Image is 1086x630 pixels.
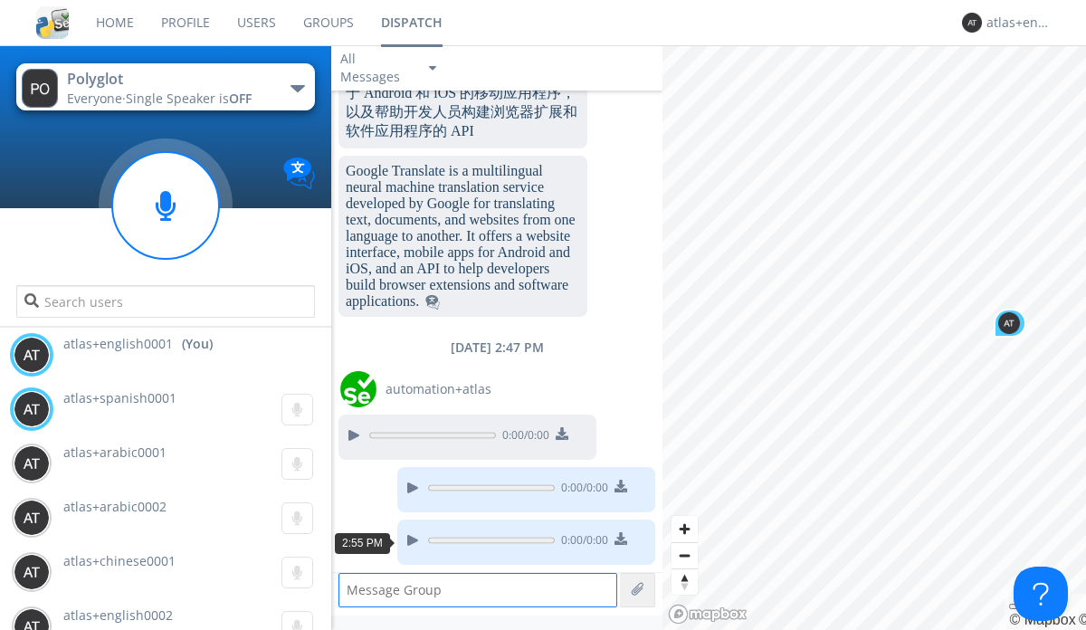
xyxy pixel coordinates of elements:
div: [DATE] 2:47 PM [331,339,662,357]
span: atlas+spanish0001 [63,389,176,406]
dc-p: Google Translate is a multilingual neural machine translation service developed by Google for tra... [346,163,580,310]
input: Search users [16,285,314,318]
button: Reset bearing to north [672,568,698,595]
div: (You) [182,335,213,353]
img: 373638.png [962,13,982,33]
div: All Messages [340,50,413,86]
a: Mapbox logo [668,604,748,625]
span: Zoom out [672,543,698,568]
img: 373638.png [14,337,50,373]
span: This is a translated message [425,293,440,309]
span: atlas+english0001 [63,335,173,353]
button: Zoom out [672,542,698,568]
span: OFF [229,90,252,107]
img: d2d01cd9b4174d08988066c6d424eccd [340,371,376,407]
a: Mapbox [1009,612,1075,627]
span: 0:00 / 0:00 [555,480,608,500]
span: atlas+arabic0001 [63,444,167,461]
img: 373638.png [14,554,50,590]
span: atlas+arabic0002 [63,498,167,515]
span: 0:00 / 0:00 [496,427,549,447]
div: Map marker [994,309,1026,338]
img: 373638.png [998,312,1020,334]
img: Translation enabled [283,157,315,189]
span: atlas+english0002 [63,606,173,624]
img: download media button [614,480,627,492]
span: 0:00 / 0:00 [555,532,608,552]
img: 373638.png [14,500,50,536]
span: atlas+chinese0001 [63,552,176,569]
div: Polyglot [67,69,271,90]
span: 2:55 PM [342,537,383,549]
button: Toggle attribution [1009,604,1024,609]
span: Single Speaker is [126,90,252,107]
div: atlas+english0001 [986,14,1054,32]
button: PolyglotEveryone·Single Speaker isOFF [16,63,314,110]
iframe: Toggle Customer Support [1014,567,1068,621]
img: cddb5a64eb264b2086981ab96f4c1ba7 [36,6,69,39]
img: download media button [556,427,568,440]
span: automation+atlas [386,380,491,398]
img: 373638.png [14,445,50,482]
img: 373638.png [14,391,50,427]
div: Everyone · [67,90,271,108]
button: Zoom in [672,516,698,542]
img: caret-down-sm.svg [429,66,436,71]
img: download media button [614,532,627,545]
img: translated-message [425,295,440,310]
img: 373638.png [22,69,58,108]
